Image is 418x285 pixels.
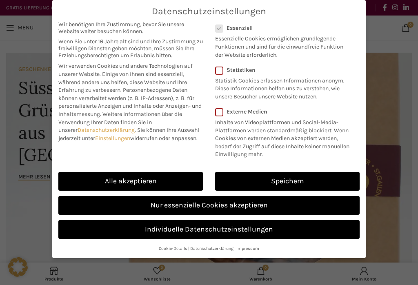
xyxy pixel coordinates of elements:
a: Cookie-Details [159,246,187,251]
span: Sie können Ihre Auswahl jederzeit unter widerrufen oder anpassen. [58,127,199,142]
span: Wir benötigen Ihre Zustimmung, bevor Sie unsere Website weiter besuchen können. [58,21,203,35]
span: Datenschutzeinstellungen [152,6,266,17]
a: Datenschutzerklärung [78,127,135,134]
a: Speichern [215,172,360,191]
a: Einstellungen [95,135,130,142]
label: Statistiken [215,67,349,73]
span: Weitere Informationen über die Verwendung Ihrer Daten finden Sie in unserer . [58,111,182,134]
label: Essenziell [215,24,349,31]
a: Nur essenzielle Cookies akzeptieren [58,196,360,215]
a: Individuelle Datenschutzeinstellungen [58,220,360,239]
span: Personenbezogene Daten können verarbeitet werden (z. B. IP-Adressen), z. B. für personalisierte A... [58,87,202,118]
label: Externe Medien [215,108,354,115]
span: Wir verwenden Cookies und andere Technologien auf unserer Website. Einige von ihnen sind essenzie... [58,62,193,94]
a: Impressum [236,246,259,251]
p: Statistik Cookies erfassen Informationen anonym. Diese Informationen helfen uns zu verstehen, wie... [215,73,349,101]
p: Inhalte von Videoplattformen und Social-Media-Plattformen werden standardmäßig blockiert. Wenn Co... [215,115,354,158]
a: Datenschutzerklärung [190,246,233,251]
a: Alle akzeptieren [58,172,203,191]
p: Essenzielle Cookies ermöglichen grundlegende Funktionen und sind für die einwandfreie Funktion de... [215,31,349,59]
span: Wenn Sie unter 16 Jahre alt sind und Ihre Zustimmung zu freiwilligen Diensten geben möchten, müss... [58,38,203,59]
